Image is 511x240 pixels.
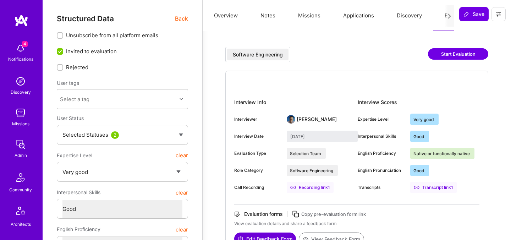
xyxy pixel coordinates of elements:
span: Save [463,11,484,18]
img: discovery [13,74,28,88]
span: Structured Data [57,14,114,23]
div: Admin [15,152,27,159]
div: Interviewer [234,116,281,122]
button: clear [176,149,188,162]
div: English Proficiency [358,150,405,157]
div: Transcripts [358,184,405,191]
div: Evaluation forms [244,211,283,218]
div: View evaluation details and share a feedback form [234,220,479,227]
div: Recording link 1 [287,182,334,193]
i: icon Chevron [180,97,183,101]
div: Missions [12,120,29,127]
span: Expertise Level [57,149,92,162]
button: Start Evaluation [428,48,488,60]
button: clear [176,186,188,199]
div: English Pronunciation [358,167,405,174]
a: Recording link1 [287,182,334,193]
img: admin teamwork [13,137,28,152]
div: Call Recording [234,184,281,191]
span: English Proficiency [57,223,100,236]
img: teamwork [13,106,28,120]
div: Interpersonal Skills [358,133,405,140]
img: User Avatar [287,115,295,124]
div: Copy pre-evaluation form link [301,211,366,218]
span: Rejected [66,64,88,71]
span: Back [175,14,188,23]
div: Evaluation Type [234,150,281,157]
div: 2 [111,131,119,139]
img: Community [12,169,29,186]
i: icon Copy [292,210,300,218]
div: Notifications [8,55,33,63]
div: Select a tag [60,96,89,103]
div: Community [9,186,32,193]
div: Interview Scores [358,97,479,108]
div: Transcript link 1 [410,182,457,193]
label: User tags [57,80,79,86]
span: Selected Statuses [62,131,108,138]
span: Interpersonal Skills [57,186,100,199]
img: caret [179,133,183,136]
div: Role Category [234,167,281,174]
img: logo [14,14,28,27]
a: Transcript link1 [410,182,457,193]
div: Expertise Level [358,116,405,122]
span: Invited to evaluation [66,48,117,55]
button: Save [459,7,489,21]
div: Interview Info [234,97,358,108]
span: User Status [57,115,84,121]
i: icon Next [447,13,452,19]
span: 4 [22,41,28,47]
div: Software Engineering [233,51,283,58]
div: [PERSON_NAME] [297,116,337,123]
button: clear [176,223,188,236]
div: Interview Date [234,133,281,140]
div: Discovery [11,88,31,96]
img: bell [13,41,28,55]
span: Unsubscribe from all platform emails [66,32,158,39]
img: Architects [12,203,29,220]
div: Architects [11,220,31,228]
